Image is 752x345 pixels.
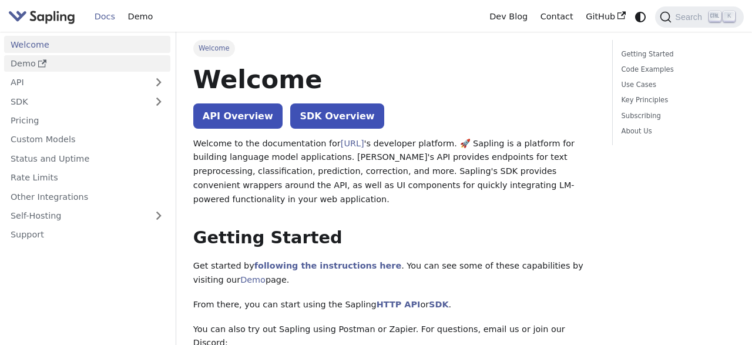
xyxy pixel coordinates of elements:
a: Other Integrations [4,188,170,205]
nav: Breadcrumbs [193,40,596,56]
a: GitHub [579,8,632,26]
a: About Us [622,126,731,137]
p: Get started by . You can see some of these capabilities by visiting our page. [193,259,596,287]
a: Code Examples [622,64,731,75]
a: following the instructions here [254,261,401,270]
a: Demo [122,8,159,26]
a: [URL] [341,139,364,148]
p: Welcome to the documentation for 's developer platform. 🚀 Sapling is a platform for building lang... [193,137,596,207]
a: Welcome [4,36,170,53]
a: Demo [240,275,266,284]
a: SDK [429,300,448,309]
a: Dev Blog [483,8,533,26]
button: Search (Ctrl+K) [655,6,743,28]
a: Self-Hosting [4,207,170,225]
a: Custom Models [4,131,170,148]
a: Docs [88,8,122,26]
h2: Getting Started [193,227,596,249]
a: Support [4,226,170,243]
a: Key Principles [622,95,731,106]
a: SDK Overview [290,103,384,129]
a: Subscribing [622,110,731,122]
button: Switch between dark and light mode (currently system mode) [632,8,649,25]
a: Sapling.ai [8,8,79,25]
a: SDK [4,93,147,110]
button: Expand sidebar category 'API' [147,74,170,91]
a: Demo [4,55,170,72]
a: Getting Started [622,49,731,60]
a: Use Cases [622,79,731,91]
img: Sapling.ai [8,8,75,25]
p: From there, you can start using the Sapling or . [193,298,596,312]
span: Welcome [193,40,235,56]
span: Search [672,12,709,22]
kbd: K [723,11,735,22]
a: HTTP API [377,300,421,309]
a: Rate Limits [4,169,170,186]
a: Contact [534,8,580,26]
a: Status and Uptime [4,150,170,167]
button: Expand sidebar category 'SDK' [147,93,170,110]
a: API [4,74,147,91]
h1: Welcome [193,63,596,95]
a: API Overview [193,103,283,129]
a: Pricing [4,112,170,129]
